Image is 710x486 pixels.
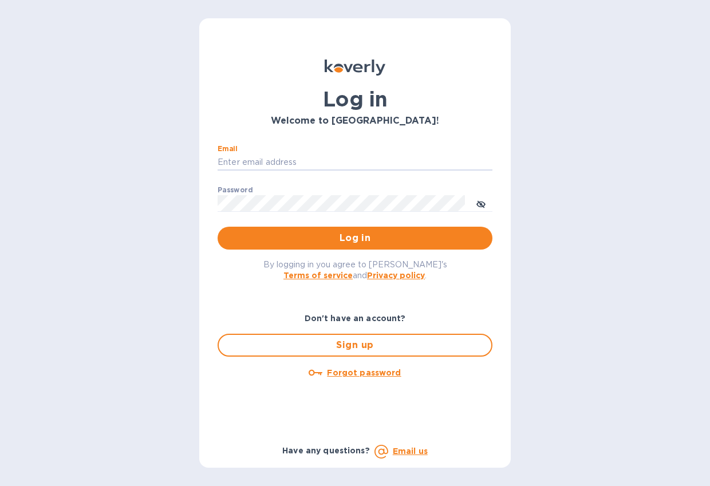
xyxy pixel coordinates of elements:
button: toggle password visibility [470,192,492,215]
button: Log in [218,227,492,250]
button: Sign up [218,334,492,357]
a: Email us [393,447,428,456]
span: By logging in you agree to [PERSON_NAME]'s and . [263,260,447,280]
a: Terms of service [283,271,353,280]
label: Email [218,145,238,152]
img: Koverly [325,60,385,76]
span: Log in [227,231,483,245]
b: Have any questions? [282,446,370,455]
span: Sign up [228,338,482,352]
u: Forgot password [327,368,401,377]
a: Privacy policy [367,271,425,280]
b: Don't have an account? [305,314,406,323]
h1: Log in [218,87,492,111]
h3: Welcome to [GEOGRAPHIC_DATA]! [218,116,492,127]
input: Enter email address [218,154,492,171]
label: Password [218,187,253,193]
